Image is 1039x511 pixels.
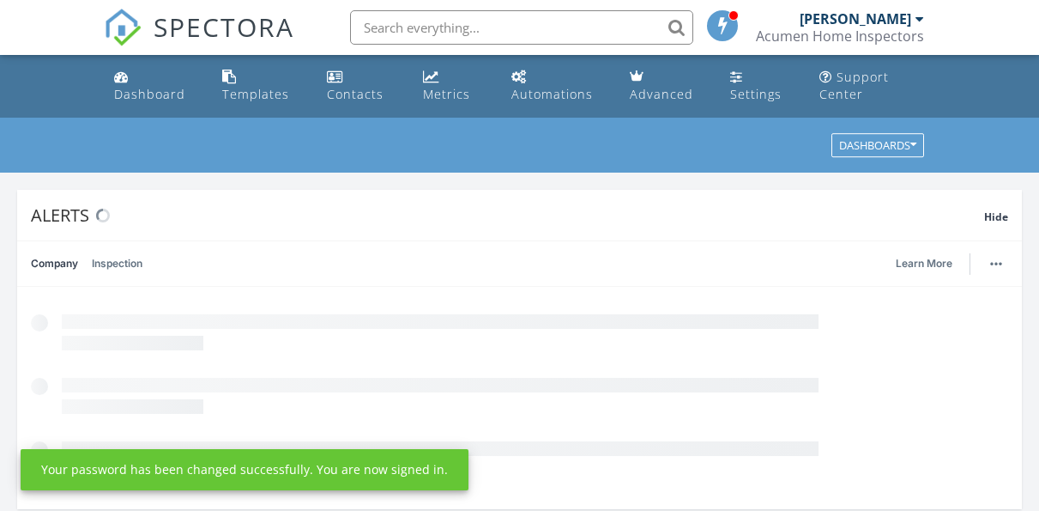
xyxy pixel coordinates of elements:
div: Support Center [819,69,889,102]
span: SPECTORA [154,9,294,45]
a: Templates [215,62,306,111]
div: Dashboard [114,86,185,102]
div: Settings [730,86,782,102]
a: Inspection [92,241,142,286]
div: Dashboards [839,140,916,152]
a: Dashboard [107,62,202,111]
a: Learn More [896,255,963,272]
a: Automations (Basic) [504,62,609,111]
div: Automations [511,86,593,102]
a: Advanced [623,62,710,111]
div: Metrics [423,86,470,102]
a: Company [31,241,78,286]
a: Metrics [416,62,491,111]
div: Templates [222,86,289,102]
input: Search everything... [350,10,693,45]
div: Acumen Home Inspectors [756,27,924,45]
span: Hide [984,210,1008,224]
div: [PERSON_NAME] [800,10,911,27]
a: Contacts [320,62,403,111]
a: SPECTORA [104,23,294,59]
div: Alerts [31,204,984,227]
a: Support Center [812,62,932,111]
div: Contacts [327,86,384,102]
img: The Best Home Inspection Software - Spectora [104,9,142,46]
div: Your password has been changed successfully. You are now signed in. [41,461,448,478]
div: Advanced [630,86,693,102]
button: Dashboards [831,134,924,158]
img: ellipsis-632cfdd7c38ec3a7d453.svg [990,262,1002,265]
a: Settings [723,62,798,111]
